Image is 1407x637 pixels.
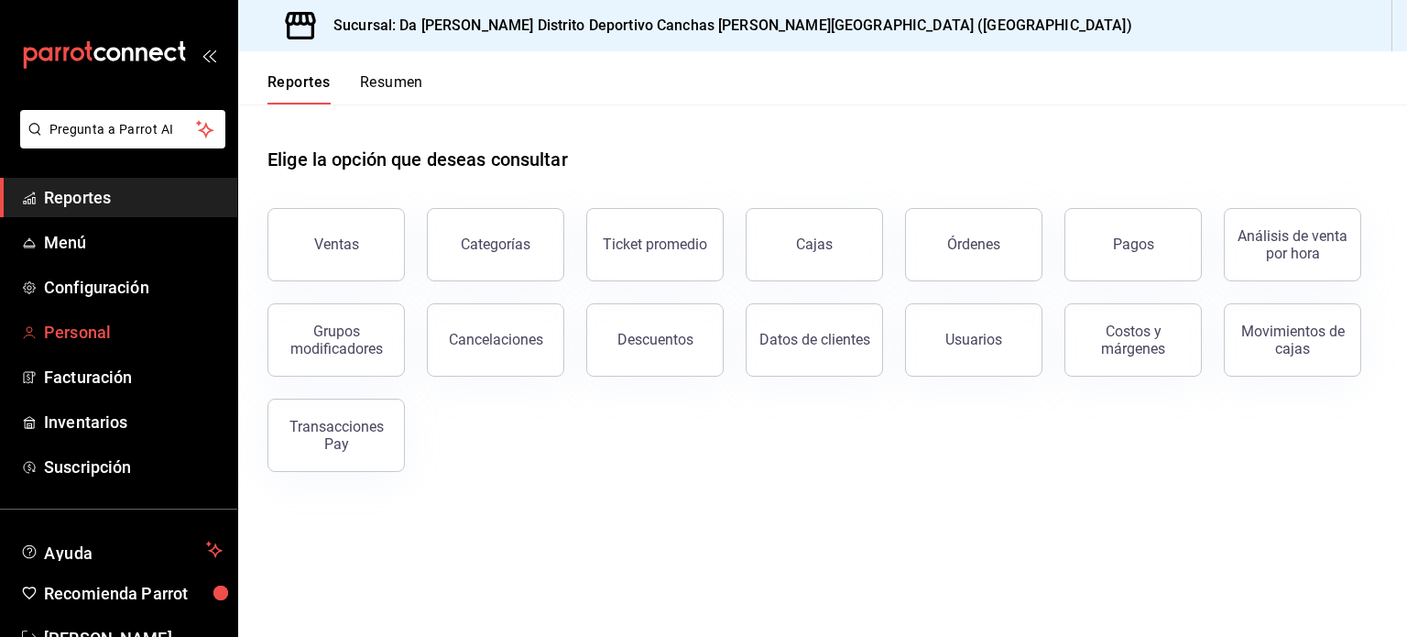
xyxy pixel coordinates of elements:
[1113,236,1154,253] div: Pagos
[945,331,1002,348] div: Usuarios
[44,455,223,479] span: Suscripción
[586,208,724,281] button: Ticket promedio
[49,120,197,139] span: Pregunta a Parrot AI
[267,146,568,173] h1: Elige la opción que deseas consultar
[44,581,223,606] span: Recomienda Parrot
[44,275,223,300] span: Configuración
[44,320,223,345] span: Personal
[1064,208,1202,281] button: Pagos
[947,236,1000,253] div: Órdenes
[267,73,331,104] button: Reportes
[44,410,223,434] span: Inventarios
[1076,323,1190,357] div: Costos y márgenes
[905,303,1042,377] button: Usuarios
[44,185,223,210] span: Reportes
[1064,303,1202,377] button: Costos y márgenes
[1224,303,1361,377] button: Movimientos de cajas
[267,208,405,281] button: Ventas
[279,418,393,453] div: Transacciones Pay
[267,73,423,104] div: navigation tabs
[796,236,833,253] div: Cajas
[279,323,393,357] div: Grupos modificadores
[319,15,1132,37] h3: Sucursal: Da [PERSON_NAME] Distrito Deportivo Canchas [PERSON_NAME][GEOGRAPHIC_DATA] ([GEOGRAPHIC...
[746,208,883,281] button: Cajas
[1236,227,1349,262] div: Análisis de venta por hora
[759,331,870,348] div: Datos de clientes
[427,208,564,281] button: Categorías
[603,236,707,253] div: Ticket promedio
[202,48,216,62] button: open_drawer_menu
[314,236,359,253] div: Ventas
[461,236,530,253] div: Categorías
[44,365,223,390] span: Facturación
[617,331,693,348] div: Descuentos
[427,303,564,377] button: Cancelaciones
[1224,208,1361,281] button: Análisis de venta por hora
[746,303,883,377] button: Datos de clientes
[360,73,423,104] button: Resumen
[449,331,543,348] div: Cancelaciones
[20,110,225,148] button: Pregunta a Parrot AI
[267,303,405,377] button: Grupos modificadores
[586,303,724,377] button: Descuentos
[1236,323,1349,357] div: Movimientos de cajas
[905,208,1042,281] button: Órdenes
[267,399,405,472] button: Transacciones Pay
[13,133,225,152] a: Pregunta a Parrot AI
[44,230,223,255] span: Menú
[44,539,199,561] span: Ayuda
